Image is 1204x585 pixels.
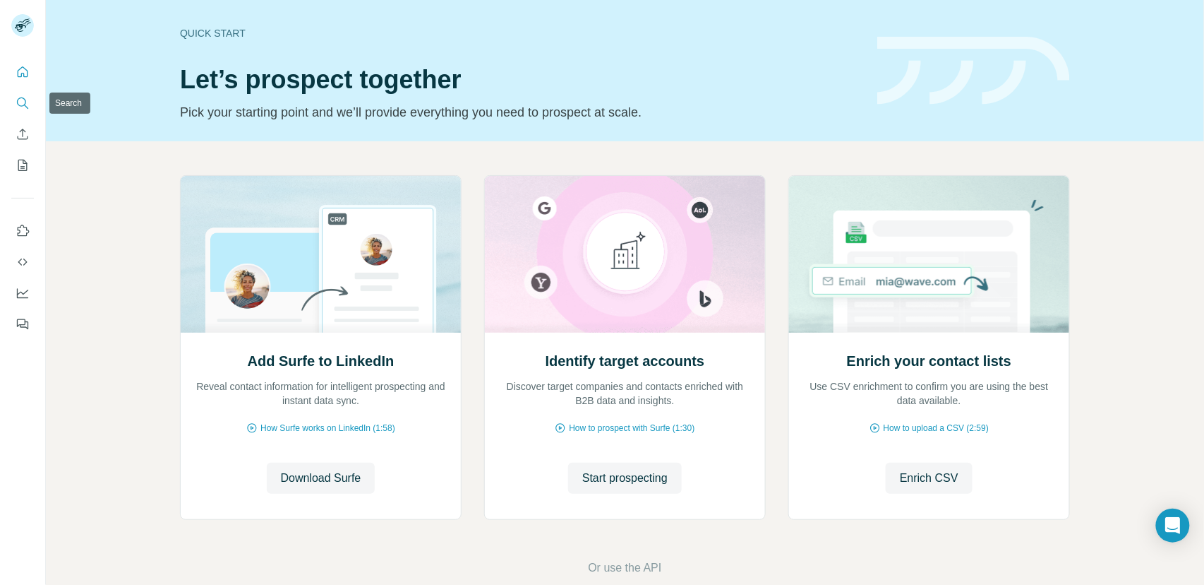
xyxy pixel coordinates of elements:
p: Use CSV enrichment to confirm you are using the best data available. [803,379,1055,408]
span: How Surfe works on LinkedIn (1:58) [260,422,395,435]
button: Enrich CSV [886,463,973,494]
span: Download Surfe [281,470,361,487]
button: Dashboard [11,280,34,306]
button: Start prospecting [568,463,682,494]
button: Or use the API [588,560,661,577]
button: Download Surfe [267,463,375,494]
button: Use Surfe on LinkedIn [11,218,34,244]
button: Enrich CSV [11,122,34,147]
img: Add Surfe to LinkedIn [180,176,462,333]
span: How to upload a CSV (2:59) [884,422,989,435]
p: Pick your starting point and we’ll provide everything you need to prospect at scale. [180,102,860,122]
button: My lists [11,153,34,178]
div: Open Intercom Messenger [1156,509,1190,543]
span: Start prospecting [582,470,668,487]
button: Use Surfe API [11,249,34,275]
span: Enrich CSV [900,470,958,487]
h1: Let’s prospect together [180,66,860,94]
p: Reveal contact information for intelligent prospecting and instant data sync. [195,379,447,408]
h2: Enrich your contact lists [847,351,1011,371]
img: banner [877,37,1070,105]
div: Quick start [180,26,860,40]
span: How to prospect with Surfe (1:30) [569,422,694,435]
button: Feedback [11,312,34,337]
img: Identify target accounts [484,176,766,333]
h2: Add Surfe to LinkedIn [248,351,395,371]
h2: Identify target accounts [546,351,705,371]
button: Quick start [11,59,34,85]
button: Search [11,90,34,116]
img: Enrich your contact lists [788,176,1070,333]
p: Discover target companies and contacts enriched with B2B data and insights. [499,379,751,408]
